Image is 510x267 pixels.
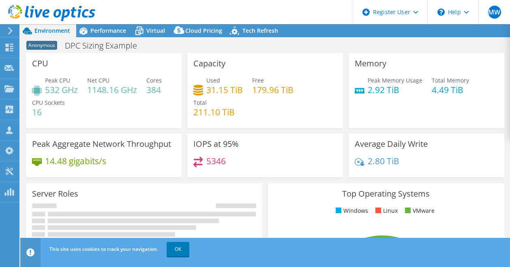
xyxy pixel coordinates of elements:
[45,85,78,94] h4: 532 GHz
[242,27,278,34] span: Tech Refresh
[274,189,498,198] h3: Top Operating Systems
[193,108,235,117] h4: 211.10 TiB
[368,157,399,165] h4: 2.80 TiB
[32,99,65,106] span: CPU Sockets
[368,85,422,94] h4: 2.92 TiB
[32,59,48,68] h3: CPU
[252,76,264,84] span: Free
[34,27,70,34] span: Environment
[32,189,78,198] h3: Server Roles
[193,99,207,106] span: Total
[193,59,225,68] h3: Capacity
[355,59,386,68] h3: Memory
[45,157,106,165] h4: 14.48 gigabits/s
[87,85,137,94] h4: 1148.16 GHz
[373,206,398,215] li: Linux
[32,140,171,148] h3: Peak Aggregate Network Throughput
[355,140,428,148] h3: Average Daily Write
[185,27,222,34] span: Cloud Pricing
[146,76,162,84] span: Cores
[488,6,501,19] span: MW
[45,76,70,84] span: Peak CPU
[206,85,243,94] h4: 31.15 TiB
[252,85,294,94] h4: 179.96 TiB
[437,8,445,16] svg: \n
[403,206,435,215] li: VMware
[206,157,226,165] h4: 5346
[26,41,57,50] span: Anonymous
[193,140,239,148] h3: IOPS at 95%
[146,85,162,94] h4: 384
[49,246,158,252] span: This site uses cookies to track your navigation.
[61,41,150,50] h1: DPC Sizing Example
[334,206,368,215] li: Windows
[206,76,220,84] span: Used
[32,108,65,117] h4: 16
[368,76,422,84] span: Peak Memory Usage
[87,76,109,84] span: Net CPU
[432,76,469,84] span: Total Memory
[146,27,165,34] span: Virtual
[167,242,189,256] a: OK
[90,27,126,34] span: Performance
[432,85,469,94] h4: 4.49 TiB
